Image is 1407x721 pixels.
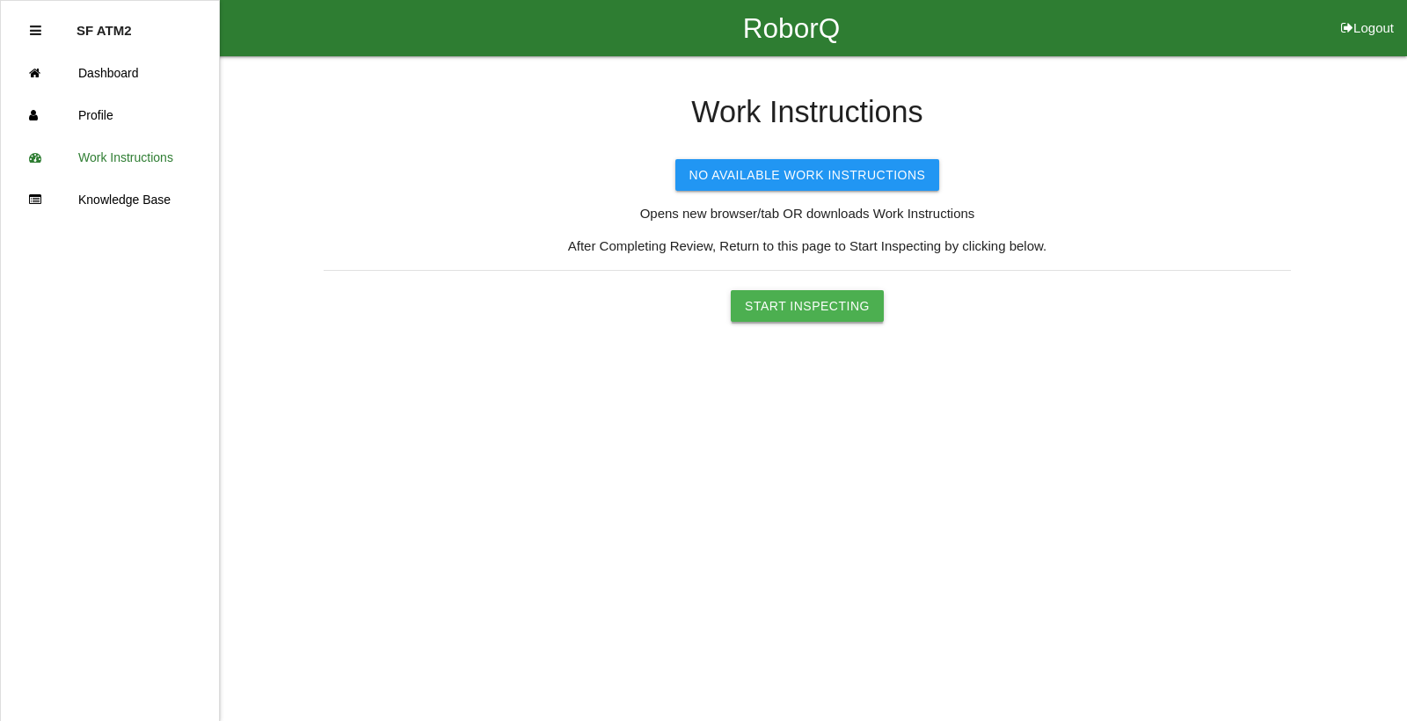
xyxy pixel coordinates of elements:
div: Close [30,10,41,52]
button: Start Inspecting [731,290,884,322]
a: Work Instructions [1,136,219,178]
h4: Work Instructions [324,96,1291,129]
a: Profile [1,94,219,136]
p: SF ATM2 [77,10,132,38]
button: No Available Work Instructions [675,159,940,191]
p: Opens new browser/tab OR downloads Work Instructions [324,204,1291,224]
a: Knowledge Base [1,178,219,221]
p: After Completing Review, Return to this page to Start Inspecting by clicking below. [324,237,1291,257]
a: Dashboard [1,52,219,94]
